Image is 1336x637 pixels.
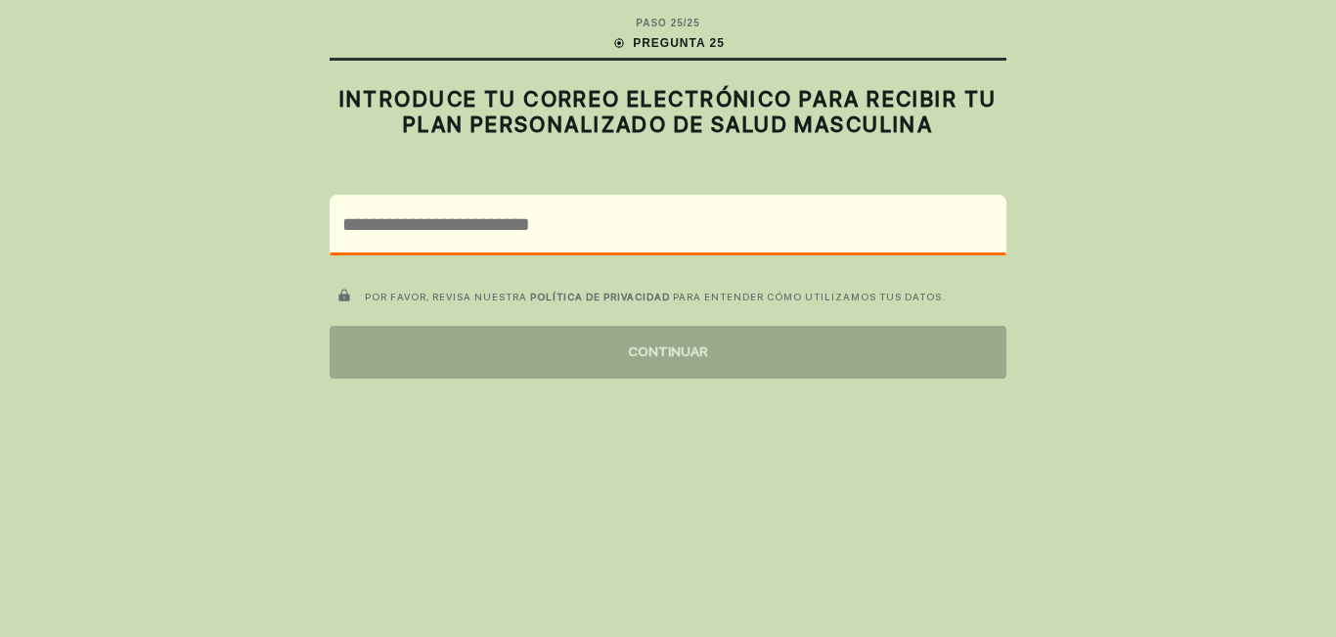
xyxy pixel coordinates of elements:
h2: INTRODUCE TU CORREO ELECTRÓNICO PARA RECIBIR TU PLAN PERSONALIZADO DE SALUD MASCULINA [330,86,1006,138]
span: POR FAVOR, REVISA NUESTRA PARA ENTENDER CÓMO UTILIZAMOS TUS DATOS. [365,291,946,302]
div: CONTINUAR [330,326,1006,379]
div: PASO 25 / 25 [636,16,699,30]
a: POLÍTICA DE PRIVACIDAD [530,291,670,302]
div: PREGUNTA 25 [611,34,725,52]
